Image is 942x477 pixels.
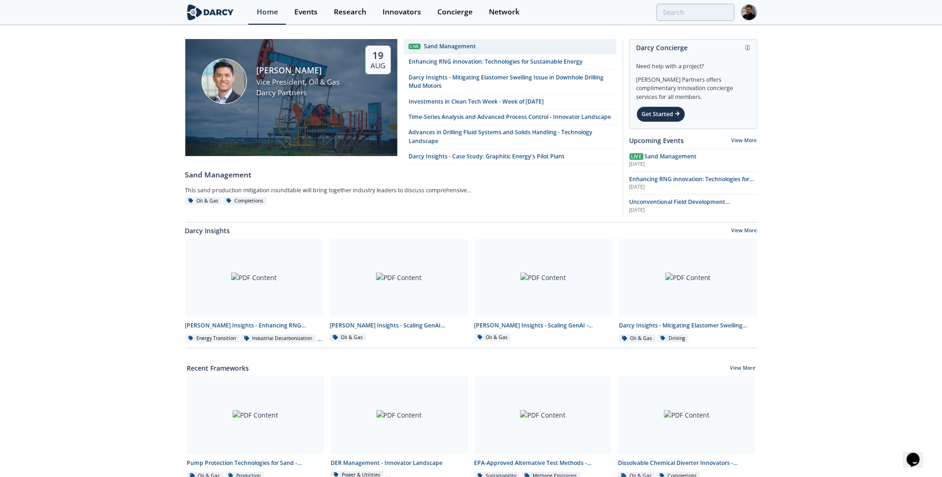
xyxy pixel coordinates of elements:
div: Pump Protection Technologies for Sand - Innovator Shortlist [187,459,324,467]
div: [PERSON_NAME] Partners offers complimentary innovation concierge services for all members. [637,71,750,101]
a: Live Sand Management [404,39,616,54]
a: Darcy Insights [185,226,230,235]
div: Sand Management [424,42,476,51]
a: Darcy Insights - Mitigating Elastomer Swelling Issue in Downhole Drilling Mud Motors [404,70,616,94]
div: Oil & Gas [330,333,366,342]
img: Ron Sasaki [201,59,247,104]
div: [DATE] [630,183,757,191]
div: Darcy Concierge [637,39,750,56]
img: information.svg [745,45,750,50]
div: Events [294,8,318,16]
div: 19 [370,49,385,61]
div: DER Management - Innovator Landscape [331,459,468,467]
div: Dissolvable Chemical Diverter Innovators - Innovator Landscape [618,459,755,467]
span: Live [630,153,643,160]
div: Energy Transition [185,334,240,343]
img: logo-wide.svg [185,4,236,20]
a: PDF Content [PERSON_NAME] Insights - Scaling GenAI - Innovator Spotlights Oil & Gas [471,239,616,343]
div: Aug [370,61,385,71]
div: This sand production mitigation roundtable will bring together industry leaders to discuss compre... [185,184,497,197]
a: View More [732,137,757,144]
a: PDF Content [PERSON_NAME] Insights - Enhancing RNG innovation Energy Transition Industrial Decarb... [182,239,327,343]
div: Concierge [437,8,473,16]
div: EPA-Approved Alternative Test Methods - Innovator Comparison [474,459,612,467]
div: Oil & Gas [185,197,222,205]
div: Get Started [637,106,685,122]
a: Investments in Clean Tech Week - Week of [DATE] [404,94,616,110]
a: PDF Content [PERSON_NAME] Insights - Scaling GenAI Roundtable Oil & Gas [326,239,471,343]
div: Home [257,8,278,16]
div: Need help with a project? [637,56,750,71]
a: PDF Content Darcy Insights - Mitigating Elastomer Swelling Issue in Downhole Drilling Mud Motors ... [616,239,760,343]
span: Enhancing RNG innovation: Technologies for Sustainable Energy [630,175,754,191]
div: Oil & Gas [619,334,656,343]
div: Drilling [657,334,689,343]
div: [PERSON_NAME] Insights - Scaling GenAI Roundtable [330,321,468,330]
div: Darcy Partners [257,87,340,98]
img: Profile [741,4,757,20]
div: [DATE] [630,161,757,168]
a: View More [730,365,755,373]
div: Darcy Insights - Mitigating Elastomer Swelling Issue in Downhole Drilling Mud Motors [619,321,757,330]
input: Advanced Search [656,4,734,21]
a: Advances in Drilling Fluid Systems and Solids Handling - Technology Landscape [404,125,616,149]
div: [PERSON_NAME] Insights - Enhancing RNG innovation [185,321,324,330]
div: Enhancing RNG innovation: Technologies for Sustainable Energy [409,58,583,66]
a: Recent Frameworks [187,363,249,373]
a: Time-Series Analysis and Advanced Process Control - Innovator Landscape [404,110,616,125]
iframe: chat widget [903,440,933,468]
div: Vice President, Oil & Gas [257,77,340,88]
a: Ron Sasaki [PERSON_NAME] Vice President, Oil & Gas Darcy Partners 19 Aug [185,39,397,164]
div: Sand Management [185,170,616,181]
div: Live [409,44,421,50]
a: Sand Management [185,164,616,180]
a: Darcy Insights - Case Study: Graphitic Energy's Pilot Plant [404,149,616,164]
div: Completions [223,197,267,205]
a: Upcoming Events [630,136,684,145]
a: Enhancing RNG innovation: Technologies for Sustainable Energy [DATE] [630,175,757,191]
div: [PERSON_NAME] [257,64,340,76]
div: Innovators [383,8,421,16]
a: Live Sand Management [DATE] [630,152,757,168]
a: View More [732,227,757,235]
a: Enhancing RNG innovation: Technologies for Sustainable Energy [404,54,616,70]
span: Unconventional Field Development Optimization through Geochemical Fingerprinting Technology [630,198,730,223]
div: Research [334,8,366,16]
div: Industrial Decarbonization [241,334,316,343]
div: [PERSON_NAME] Insights - Scaling GenAI - Innovator Spotlights [474,321,613,330]
div: Oil & Gas [474,333,511,342]
div: Network [489,8,520,16]
span: Sand Management [645,152,697,160]
a: Unconventional Field Development Optimization through Geochemical Fingerprinting Technology [DATE] [630,198,757,214]
div: [DATE] [630,207,757,214]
